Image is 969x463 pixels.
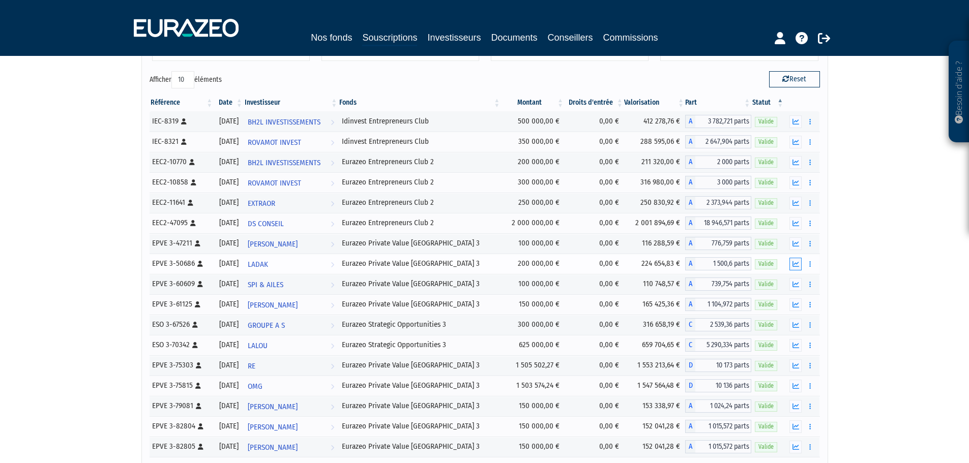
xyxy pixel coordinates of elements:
div: Eurazeo Private Value [GEOGRAPHIC_DATA] 3 [342,360,497,371]
i: Voir l'investisseur [331,235,334,254]
span: Valide [755,341,777,350]
a: Nos fonds [311,30,352,45]
td: 224 654,83 € [624,254,685,274]
span: A [685,257,695,270]
span: LALOU [248,336,268,355]
a: [PERSON_NAME] [244,396,338,416]
span: Valide [755,219,777,228]
div: C - Eurazeo Strategic Opportunities 3 [685,338,751,352]
i: [Français] Personne physique [198,423,203,429]
td: 0,00 € [565,111,624,132]
td: 0,00 € [565,233,624,254]
div: D - Eurazeo Private Value Europe 3 [685,359,751,372]
span: SPI & AILES [248,275,283,294]
i: [Français] Personne physique [195,240,200,246]
td: 153 338,97 € [624,396,685,416]
div: A - Eurazeo Private Value Europe 3 [685,420,751,433]
span: 776,759 parts [695,237,751,250]
div: ESO 3-67526 [152,319,211,330]
div: Eurazeo Private Value [GEOGRAPHIC_DATA] 3 [342,400,497,411]
td: 110 748,57 € [624,274,685,294]
span: Valide [755,442,777,452]
td: 2 000 000,00 € [501,213,565,233]
a: EXTRAOR [244,193,338,213]
span: 739,754 parts [695,277,751,291]
div: A - Eurazeo Private Value Europe 3 [685,257,751,270]
span: A [685,237,695,250]
span: A [685,217,695,230]
td: 0,00 € [565,416,624,437]
div: Eurazeo Strategic Opportunities 3 [342,319,497,330]
div: EPVE 3-50686 [152,258,211,269]
div: EEC2-47095 [152,218,211,228]
span: Valide [755,158,777,167]
th: Investisseur: activer pour trier la colonne par ordre croissant [244,94,338,111]
i: [Français] Personne physique [192,342,198,348]
div: A - Eurazeo Private Value Europe 3 [685,399,751,413]
i: [Français] Personne physique [189,159,195,165]
select: Afficheréléments [171,71,194,88]
span: A [685,135,695,148]
td: 0,00 € [565,335,624,355]
label: Afficher éléments [150,71,222,88]
i: [Français] Personne physique [195,301,200,307]
a: GROUPE A S [244,315,338,335]
div: [DATE] [217,279,240,289]
span: 1 015,572 parts [695,440,751,453]
td: 659 704,65 € [624,335,685,355]
div: Idinvest Entrepreneurs Club [342,116,497,127]
i: [Français] Personne physique [197,281,203,287]
div: IEC-8321 [152,136,211,147]
span: A [685,420,695,433]
td: 200 000,00 € [501,254,565,274]
div: A - Eurazeo Entrepreneurs Club 2 [685,217,751,230]
i: [Français] Personne physique [191,179,196,186]
td: 0,00 € [565,254,624,274]
div: A - Eurazeo Private Value Europe 3 [685,277,751,291]
i: Voir l'investisseur [331,296,334,315]
span: 3 782,721 parts [695,115,751,128]
td: 300 000,00 € [501,315,565,335]
span: RE [248,357,255,376]
td: 150 000,00 € [501,437,565,457]
td: 0,00 € [565,315,624,335]
span: [PERSON_NAME] [248,418,298,437]
div: A - Eurazeo Private Value Europe 3 [685,440,751,453]
i: Voir l'investisseur [331,316,334,335]
span: 2 373,944 parts [695,196,751,209]
td: 0,00 € [565,437,624,457]
div: Eurazeo Private Value [GEOGRAPHIC_DATA] 3 [342,421,497,431]
div: EPVE 3-60609 [152,279,211,289]
td: 200 000,00 € [501,152,565,172]
span: 2 647,904 parts [695,135,751,148]
th: Date: activer pour trier la colonne par ordre croissant [214,94,243,111]
div: EEC2-10858 [152,177,211,188]
td: 100 000,00 € [501,274,565,294]
span: D [685,379,695,392]
div: EPVE 3-79081 [152,400,211,411]
span: Valide [755,137,777,147]
span: A [685,176,695,189]
span: OMG [248,377,262,396]
td: 211 320,00 € [624,152,685,172]
div: [DATE] [217,421,240,431]
span: Valide [755,361,777,371]
a: [PERSON_NAME] [244,233,338,254]
span: Valide [755,117,777,127]
td: 150 000,00 € [501,294,565,315]
span: 1 104,972 parts [695,298,751,311]
span: Valide [755,300,777,310]
span: Valide [755,178,777,188]
span: 1 500,6 parts [695,257,751,270]
span: [PERSON_NAME] [248,397,298,416]
td: 1 505 502,27 € [501,355,565,376]
span: 10 136 parts [695,379,751,392]
span: 3 000 parts [695,176,751,189]
i: [Français] Personne physique [181,118,187,125]
span: A [685,156,695,169]
div: A - Idinvest Entrepreneurs Club [685,115,751,128]
span: Valide [755,259,777,269]
div: [DATE] [217,136,240,147]
td: 300 000,00 € [501,172,565,193]
td: 0,00 € [565,213,624,233]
